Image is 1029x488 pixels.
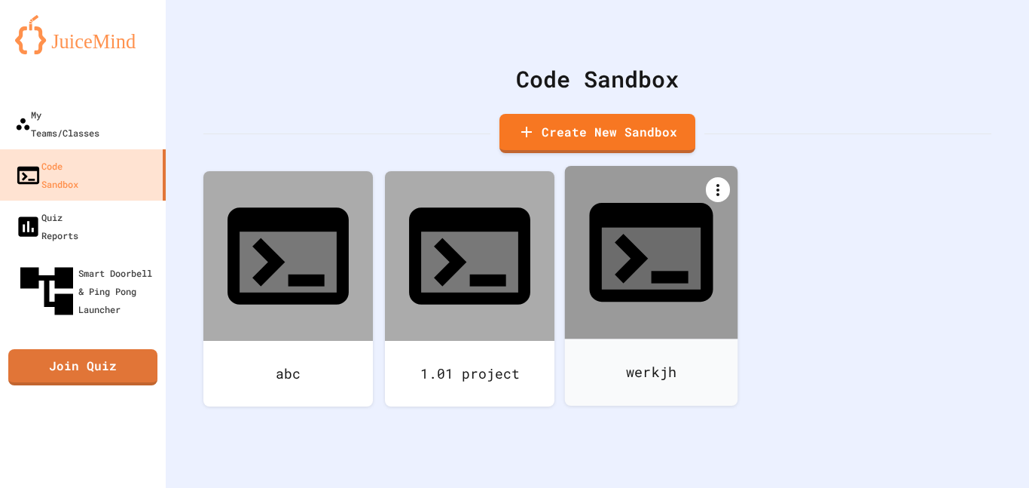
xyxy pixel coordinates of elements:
[499,114,695,153] a: Create New Sandbox
[385,171,554,407] a: 1.01 project
[15,157,78,193] div: Code Sandbox
[203,341,373,407] div: abc
[203,171,373,407] a: abc
[565,339,738,406] div: werkjh
[8,349,157,385] a: Join Quiz
[15,15,151,54] img: logo-orange.svg
[15,208,78,244] div: Quiz Reports
[15,259,160,323] div: Smart Doorbell & Ping Pong Launcher
[385,341,554,407] div: 1.01 project
[565,166,738,406] a: werkjh
[203,62,991,96] div: Code Sandbox
[15,106,99,142] div: My Teams/Classes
